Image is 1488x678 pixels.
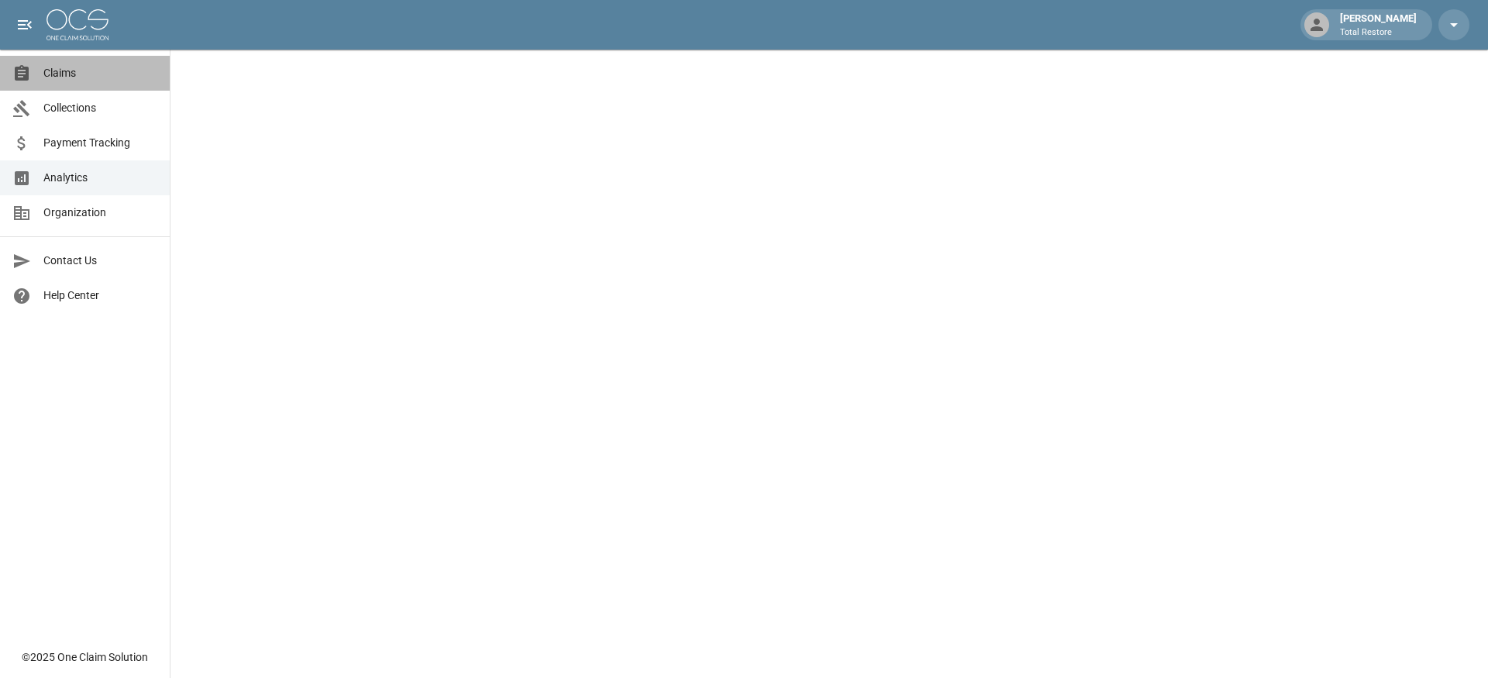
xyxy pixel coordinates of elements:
span: Payment Tracking [43,135,157,151]
p: Total Restore [1340,26,1417,40]
span: Claims [43,65,157,81]
div: © 2025 One Claim Solution [22,649,148,665]
span: Help Center [43,287,157,304]
iframe: Embedded Dashboard [170,50,1488,673]
span: Analytics [43,170,157,186]
span: Organization [43,205,157,221]
img: ocs-logo-white-transparent.png [46,9,108,40]
div: [PERSON_NAME] [1334,11,1423,39]
button: open drawer [9,9,40,40]
span: Contact Us [43,253,157,269]
span: Collections [43,100,157,116]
